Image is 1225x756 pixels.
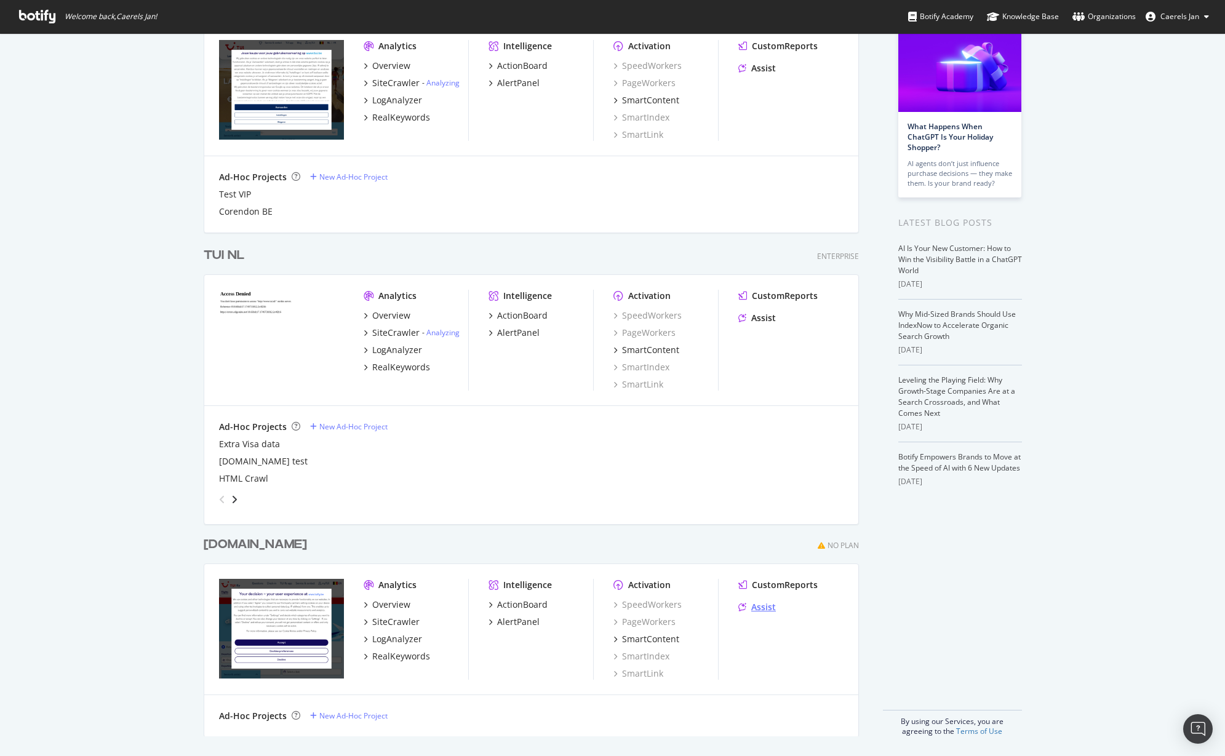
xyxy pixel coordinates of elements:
[489,599,548,611] a: ActionBoard
[908,121,993,153] a: What Happens When ChatGPT Is Your Holiday Shopper?
[364,111,430,124] a: RealKeywords
[1072,10,1136,23] div: Organizations
[613,111,669,124] a: SmartIndex
[622,633,679,645] div: SmartContent
[364,361,430,373] a: RealKeywords
[817,251,859,261] div: Enterprise
[65,12,157,22] span: Welcome back, Caerels Jan !
[219,421,287,433] div: Ad-Hoc Projects
[372,111,430,124] div: RealKeywords
[372,633,422,645] div: LogAnalyzer
[364,309,410,322] a: Overview
[613,650,669,662] a: SmartIndex
[219,455,308,468] a: [DOMAIN_NAME] test
[751,601,776,613] div: Assist
[319,421,388,432] div: New Ad-Hoc Project
[310,421,388,432] a: New Ad-Hoc Project
[310,172,388,182] a: New Ad-Hoc Project
[364,94,422,106] a: LogAnalyzer
[219,40,344,140] img: tui.be
[489,77,540,89] a: AlertPanel
[613,327,676,339] a: PageWorkers
[628,290,671,302] div: Activation
[378,290,417,302] div: Analytics
[219,579,344,678] img: tuifly.be
[364,77,460,89] a: SiteCrawler- Analyzing
[319,172,388,182] div: New Ad-Hoc Project
[219,710,287,722] div: Ad-Hoc Projects
[219,171,287,183] div: Ad-Hoc Projects
[372,77,420,89] div: SiteCrawler
[828,540,859,551] div: No Plan
[613,309,682,322] a: SpeedWorkers
[214,490,230,509] div: angle-left
[497,77,540,89] div: AlertPanel
[219,188,251,201] a: Test VIP
[613,129,663,141] div: SmartLink
[628,579,671,591] div: Activation
[219,205,273,218] a: Corendon BE
[489,309,548,322] a: ActionBoard
[364,344,422,356] a: LogAnalyzer
[1160,11,1199,22] span: Caerels Jan
[613,378,663,391] a: SmartLink
[898,14,1021,112] img: What Happens When ChatGPT Is Your Holiday Shopper?
[219,472,268,485] a: HTML Crawl
[378,40,417,52] div: Analytics
[422,327,460,338] div: -
[230,493,239,506] div: angle-right
[613,633,679,645] a: SmartContent
[378,579,417,591] div: Analytics
[372,309,410,322] div: Overview
[489,327,540,339] a: AlertPanel
[738,62,776,74] a: Assist
[204,247,244,265] div: TUI NL
[219,290,344,389] img: tui.nl
[738,290,818,302] a: CustomReports
[364,650,430,662] a: RealKeywords
[204,247,249,265] a: TUI NL
[738,312,776,324] a: Assist
[310,710,388,721] a: New Ad-Hoc Project
[364,616,420,628] a: SiteCrawler
[613,344,679,356] a: SmartContent
[372,327,420,339] div: SiteCrawler
[738,601,776,613] a: Assist
[364,327,460,339] a: SiteCrawler- Analyzing
[319,710,388,721] div: New Ad-Hoc Project
[898,375,1015,418] a: Leveling the Playing Field: Why Growth-Stage Companies Are at a Search Crossroads, and What Comes...
[752,290,818,302] div: CustomReports
[613,60,682,72] div: SpeedWorkers
[426,78,460,88] a: Analyzing
[738,40,818,52] a: CustomReports
[422,78,460,88] div: -
[364,633,422,645] a: LogAnalyzer
[883,710,1022,736] div: By using our Services, you are agreeing to the
[898,279,1022,290] div: [DATE]
[751,312,776,324] div: Assist
[613,361,669,373] a: SmartIndex
[489,616,540,628] a: AlertPanel
[497,599,548,611] div: ActionBoard
[372,344,422,356] div: LogAnalyzer
[503,290,552,302] div: Intelligence
[372,361,430,373] div: RealKeywords
[204,536,312,554] a: [DOMAIN_NAME]
[497,327,540,339] div: AlertPanel
[372,60,410,72] div: Overview
[204,536,307,554] div: [DOMAIN_NAME]
[956,726,1002,736] a: Terms of Use
[613,77,676,89] a: PageWorkers
[503,40,552,52] div: Intelligence
[372,599,410,611] div: Overview
[908,159,1012,188] div: AI agents don’t just influence purchase decisions — they make them. Is your brand ready?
